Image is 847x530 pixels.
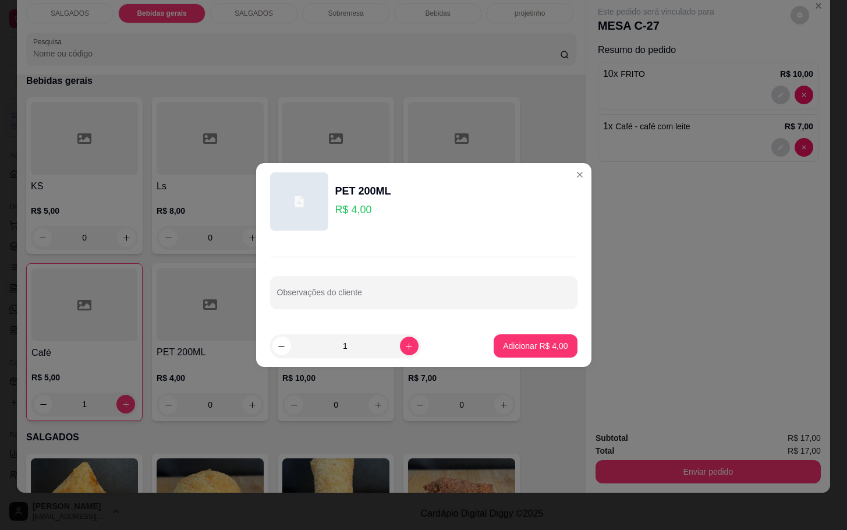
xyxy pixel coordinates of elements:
button: decrease-product-quantity [272,337,291,355]
div: PET 200ML [335,183,391,199]
button: increase-product-quantity [400,337,419,355]
input: Observações do cliente [277,291,570,303]
button: Close [570,165,589,184]
p: R$ 4,00 [335,202,391,218]
p: Adicionar R$ 4,00 [503,340,568,352]
button: Adicionar R$ 4,00 [494,334,577,358]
